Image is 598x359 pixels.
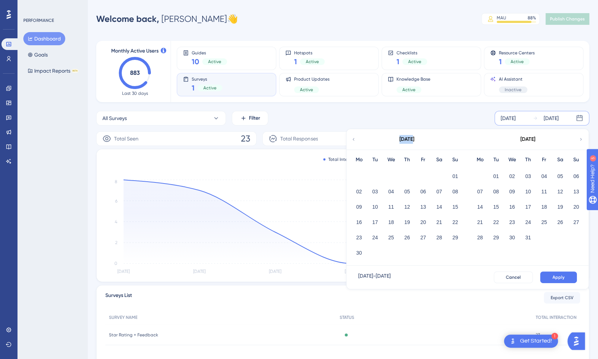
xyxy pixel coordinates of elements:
div: BETA [72,69,78,73]
span: Active [402,87,415,93]
span: Filter [249,114,260,123]
tspan: 6 [115,198,117,204]
span: Knowledge Base [396,76,430,82]
button: 13 [417,201,429,213]
button: 20 [570,201,582,213]
div: [DATE] [520,135,535,144]
button: 09 [353,201,365,213]
span: Active [300,87,313,93]
button: 03 [522,170,534,182]
button: 07 [433,185,445,198]
span: 1 [499,57,502,67]
button: 31 [522,231,534,244]
button: 02 [506,170,518,182]
button: 19 [401,216,413,228]
button: 15 [449,201,461,213]
button: 20 [417,216,429,228]
button: Apply [540,271,577,283]
span: Total Seen [114,134,138,143]
button: 29 [449,231,461,244]
span: Need Help? [17,2,46,11]
div: Fr [536,155,552,164]
button: 23 [506,216,518,228]
button: 13 [570,185,582,198]
button: 08 [490,185,502,198]
button: 04 [385,185,397,198]
button: 26 [554,216,566,228]
button: 09 [506,185,518,198]
button: 15 [490,201,502,213]
span: Active [208,59,221,65]
button: 26 [401,231,413,244]
button: 18 [538,201,550,213]
span: Active [511,59,524,65]
button: Cancel [494,271,533,283]
div: We [504,155,520,164]
span: Last 30 days [122,90,148,96]
button: 06 [417,185,429,198]
tspan: 8 [115,179,117,184]
span: Export CSV [551,295,574,301]
button: Dashboard [23,32,65,45]
button: 11 [385,201,397,213]
span: Active [408,59,421,65]
button: 06 [570,170,582,182]
div: [DATE] [399,135,414,144]
span: 1 [396,57,399,67]
div: Fr [415,155,431,164]
div: Tu [488,155,504,164]
button: All Surveys [96,111,226,126]
button: 04 [538,170,550,182]
button: 18 [385,216,397,228]
span: Star Rating + Feedback [109,332,158,338]
span: Hotspots [294,50,325,55]
button: 14 [474,201,486,213]
button: 16 [353,216,365,228]
tspan: [DATE] [269,269,281,274]
span: Inactive [505,87,521,93]
tspan: [DATE] [345,269,357,274]
button: 28 [474,231,486,244]
span: Guides [192,50,227,55]
button: 05 [554,170,566,182]
div: [DATE] [544,114,559,123]
img: launcher-image-alternative-text [508,337,517,346]
div: Th [399,155,415,164]
div: [DATE] [501,114,516,123]
div: Th [520,155,536,164]
button: 11 [538,185,550,198]
span: AI Assistant [499,76,527,82]
button: 21 [474,216,486,228]
button: 25 [538,216,550,228]
button: 16 [506,201,518,213]
button: 24 [522,216,534,228]
div: 1 [551,333,558,339]
button: 28 [433,231,445,244]
span: Product Updates [294,76,329,82]
button: Filter [232,111,268,126]
tspan: 4 [115,219,117,224]
div: Sa [431,155,447,164]
span: Resource Centers [499,50,535,55]
tspan: 2 [115,240,117,245]
button: 14 [433,201,445,213]
button: 03 [369,185,381,198]
button: Publish Changes [546,13,589,25]
div: [PERSON_NAME] 👋 [96,13,238,25]
button: 12 [401,201,413,213]
button: 19 [554,201,566,213]
button: 05 [401,185,413,198]
text: 883 [130,69,140,76]
iframe: UserGuiding AI Assistant Launcher [567,330,589,352]
div: Mo [472,155,488,164]
button: 02 [353,185,365,198]
span: 1 [294,57,297,67]
span: Monthly Active Users [111,47,159,55]
button: 08 [449,185,461,198]
div: Tu [367,155,383,164]
span: 23 [241,133,250,144]
div: We [383,155,399,164]
span: Active [203,85,216,91]
span: Active [306,59,319,65]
